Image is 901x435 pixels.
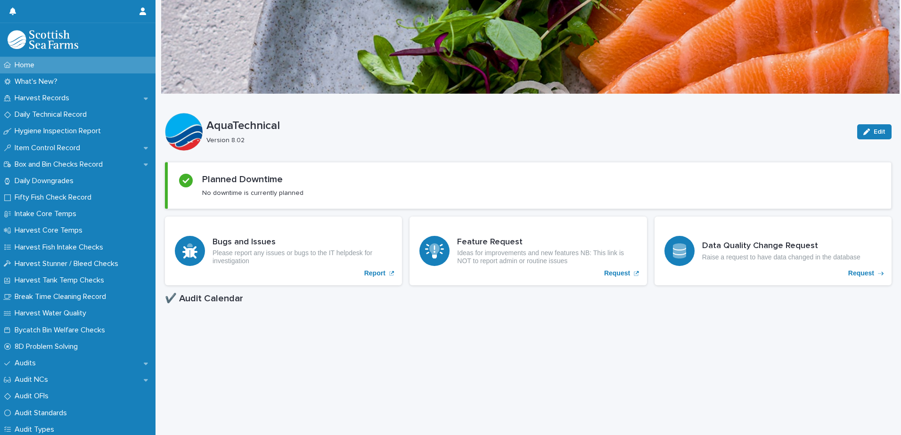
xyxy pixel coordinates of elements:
[11,342,85,351] p: 8D Problem Solving
[202,174,283,185] h2: Planned Downtime
[11,292,114,301] p: Break Time Cleaning Record
[11,359,43,368] p: Audits
[11,259,126,268] p: Harvest Stunner / Bleed Checks
[11,409,74,418] p: Audit Standards
[11,425,62,434] p: Audit Types
[213,249,392,265] p: Please report any issues or bugs to the IT helpdesk for investigation
[206,119,850,133] p: AquaTechnical
[165,217,402,285] a: Report
[457,237,637,248] h3: Feature Request
[604,269,630,277] p: Request
[11,226,90,235] p: Harvest Core Temps
[11,94,77,103] p: Harvest Records
[702,253,860,261] p: Raise a request to have data changed in the database
[165,293,892,304] h1: ✔️ Audit Calendar
[364,269,385,277] p: Report
[11,144,88,153] p: Item Control Record
[11,61,42,70] p: Home
[213,237,392,248] h3: Bugs and Issues
[202,189,303,197] p: No downtime is currently planned
[11,326,113,335] p: Bycatch Bin Welfare Checks
[11,110,94,119] p: Daily Technical Record
[11,375,56,384] p: Audit NCs
[11,276,112,285] p: Harvest Tank Temp Checks
[11,243,111,252] p: Harvest Fish Intake Checks
[11,177,81,185] p: Daily Downgrades
[655,217,892,285] a: Request
[206,137,846,145] p: Version 8.02
[11,193,99,202] p: Fifty Fish Check Record
[11,77,65,86] p: What's New?
[702,241,860,251] h3: Data Quality Change Request
[874,129,885,135] span: Edit
[11,127,108,136] p: Hygiene Inspection Report
[457,249,637,265] p: Ideas for improvements and new features NB: This link is NOT to report admin or routine issues
[11,392,56,401] p: Audit OFIs
[11,209,84,218] p: Intake Core Temps
[11,309,94,318] p: Harvest Water Quality
[410,217,647,285] a: Request
[848,269,874,277] p: Request
[8,30,78,49] img: mMrefqRFQpe26GRNOUkG
[857,124,892,139] button: Edit
[11,160,110,169] p: Box and Bin Checks Record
